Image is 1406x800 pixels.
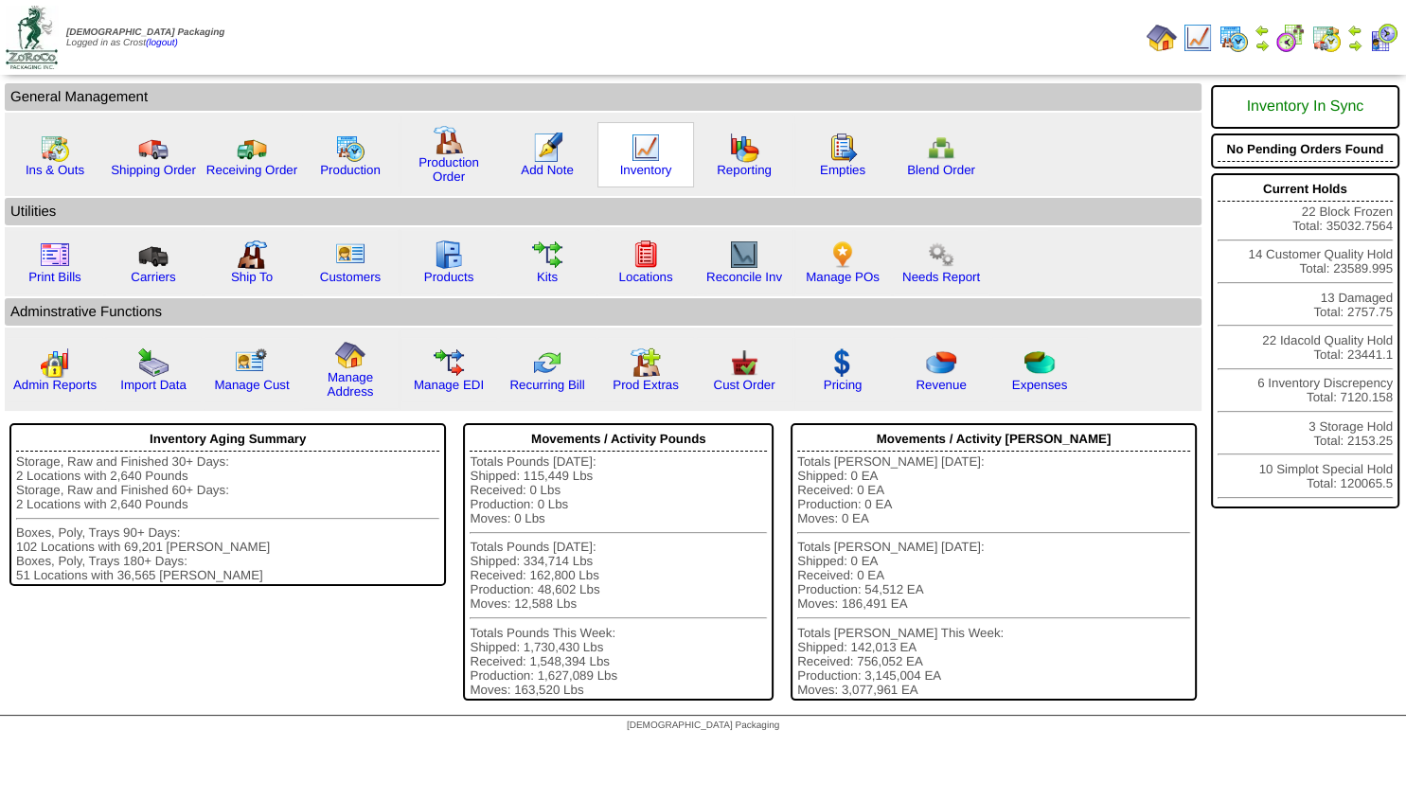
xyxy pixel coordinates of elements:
[434,240,464,270] img: cabinet.gif
[729,347,759,378] img: cust_order.png
[618,270,672,284] a: Locations
[1311,23,1342,53] img: calendarinout.gif
[206,163,297,177] a: Receiving Order
[820,163,865,177] a: Empties
[627,720,779,731] span: [DEMOGRAPHIC_DATA] Packaging
[532,133,562,163] img: orders.gif
[1218,137,1393,162] div: No Pending Orders Found
[729,133,759,163] img: graph.gif
[131,270,175,284] a: Carriers
[328,370,374,399] a: Manage Address
[138,347,169,378] img: import.gif
[40,240,70,270] img: invoice2.gif
[537,270,558,284] a: Kits
[320,163,381,177] a: Production
[13,378,97,392] a: Admin Reports
[1024,347,1055,378] img: pie_chart2.png
[1218,89,1393,125] div: Inventory In Sync
[26,163,84,177] a: Ins & Outs
[532,240,562,270] img: workflow.gif
[631,347,661,378] img: prodextras.gif
[434,347,464,378] img: edi.gif
[335,240,365,270] img: customers.gif
[907,163,975,177] a: Blend Order
[1147,23,1177,53] img: home.gif
[424,270,474,284] a: Products
[335,133,365,163] img: calendarprod.gif
[6,6,58,69] img: zoroco-logo-small.webp
[1218,177,1393,202] div: Current Holds
[237,133,267,163] img: truck2.gif
[66,27,224,38] span: [DEMOGRAPHIC_DATA] Packaging
[828,240,858,270] img: po.png
[1255,23,1270,38] img: arrowleft.gif
[713,378,774,392] a: Cust Order
[926,133,956,163] img: network.png
[926,347,956,378] img: pie_chart.png
[434,125,464,155] img: factory.gif
[1368,23,1398,53] img: calendarcustomer.gif
[5,198,1201,225] td: Utilities
[470,454,767,697] div: Totals Pounds [DATE]: Shipped: 115,449 Lbs Received: 0 Lbs Production: 0 Lbs Moves: 0 Lbs Totals ...
[631,240,661,270] img: locations.gif
[335,340,365,370] img: home.gif
[613,378,679,392] a: Prod Extras
[28,270,81,284] a: Print Bills
[828,133,858,163] img: workorder.gif
[1183,23,1213,53] img: line_graph.gif
[797,454,1190,697] div: Totals [PERSON_NAME] [DATE]: Shipped: 0 EA Received: 0 EA Production: 0 EA Moves: 0 EA Totals [PE...
[926,240,956,270] img: workflow.png
[16,427,439,452] div: Inventory Aging Summary
[521,163,574,177] a: Add Note
[729,240,759,270] img: line_graph2.gif
[235,347,270,378] img: managecust.png
[16,454,439,582] div: Storage, Raw and Finished 30+ Days: 2 Locations with 2,640 Pounds Storage, Raw and Finished 60+ D...
[1255,38,1270,53] img: arrowright.gif
[40,133,70,163] img: calendarinout.gif
[509,378,584,392] a: Recurring Bill
[902,270,980,284] a: Needs Report
[717,163,772,177] a: Reporting
[120,378,187,392] a: Import Data
[620,163,672,177] a: Inventory
[320,270,381,284] a: Customers
[824,378,863,392] a: Pricing
[828,347,858,378] img: dollar.gif
[146,38,178,48] a: (logout)
[414,378,484,392] a: Manage EDI
[138,133,169,163] img: truck.gif
[1275,23,1306,53] img: calendarblend.gif
[706,270,782,284] a: Reconcile Inv
[66,27,224,48] span: Logged in as Crost
[532,347,562,378] img: reconcile.gif
[470,427,767,452] div: Movements / Activity Pounds
[1012,378,1068,392] a: Expenses
[231,270,273,284] a: Ship To
[214,378,289,392] a: Manage Cust
[418,155,479,184] a: Production Order
[5,298,1201,326] td: Adminstrative Functions
[631,133,661,163] img: line_graph.gif
[111,163,196,177] a: Shipping Order
[138,240,169,270] img: truck3.gif
[1347,23,1362,38] img: arrowleft.gif
[806,270,880,284] a: Manage POs
[237,240,267,270] img: factory2.gif
[40,347,70,378] img: graph2.png
[916,378,966,392] a: Revenue
[1211,173,1399,508] div: 22 Block Frozen Total: 35032.7564 14 Customer Quality Hold Total: 23589.995 13 Damaged Total: 275...
[797,427,1190,452] div: Movements / Activity [PERSON_NAME]
[5,83,1201,111] td: General Management
[1219,23,1249,53] img: calendarprod.gif
[1347,38,1362,53] img: arrowright.gif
